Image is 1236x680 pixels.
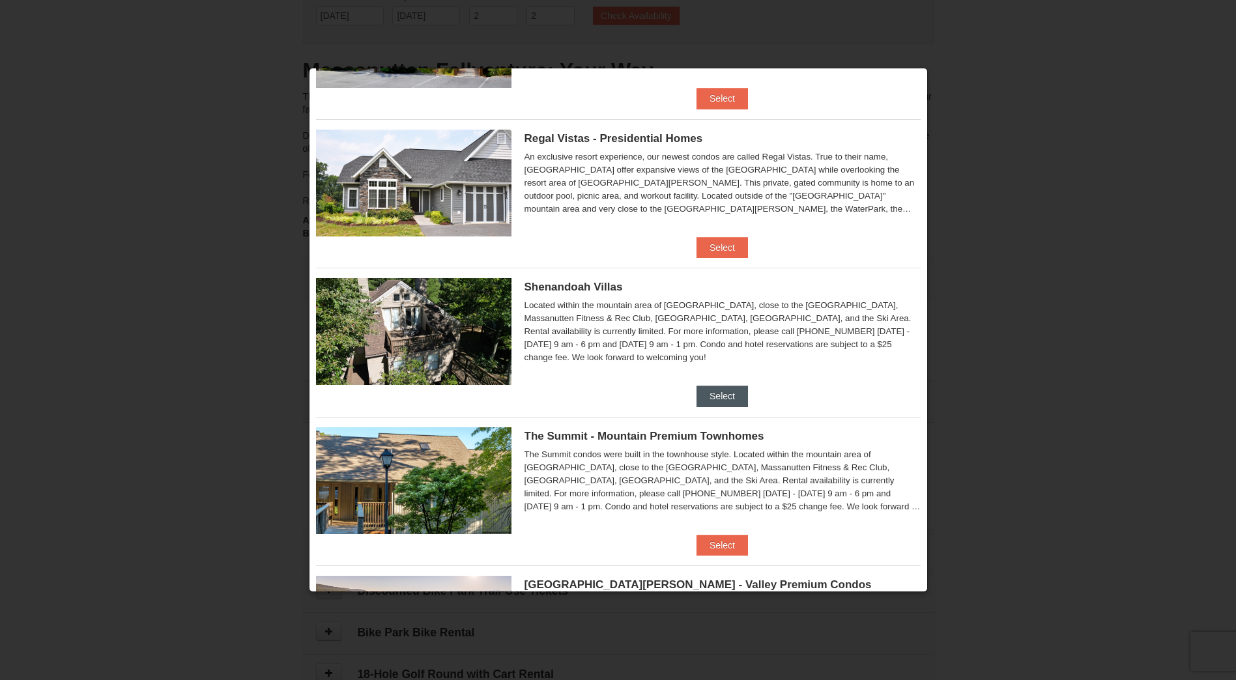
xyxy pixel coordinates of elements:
[697,237,748,258] button: Select
[316,130,511,236] img: 19218991-1-902409a9.jpg
[525,299,921,364] div: Located within the mountain area of [GEOGRAPHIC_DATA], close to the [GEOGRAPHIC_DATA], Massanutte...
[525,150,921,216] div: An exclusive resort experience, our newest condos are called Regal Vistas. True to their name, [G...
[697,535,748,556] button: Select
[525,281,623,293] span: Shenandoah Villas
[525,448,921,513] div: The Summit condos were built in the townhouse style. Located within the mountain area of [GEOGRAP...
[316,427,511,534] img: 19219034-1-0eee7e00.jpg
[525,132,703,145] span: Regal Vistas - Presidential Homes
[316,278,511,385] img: 19219019-2-e70bf45f.jpg
[525,430,764,442] span: The Summit - Mountain Premium Townhomes
[697,88,748,109] button: Select
[525,578,872,591] span: [GEOGRAPHIC_DATA][PERSON_NAME] - Valley Premium Condos
[697,386,748,406] button: Select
